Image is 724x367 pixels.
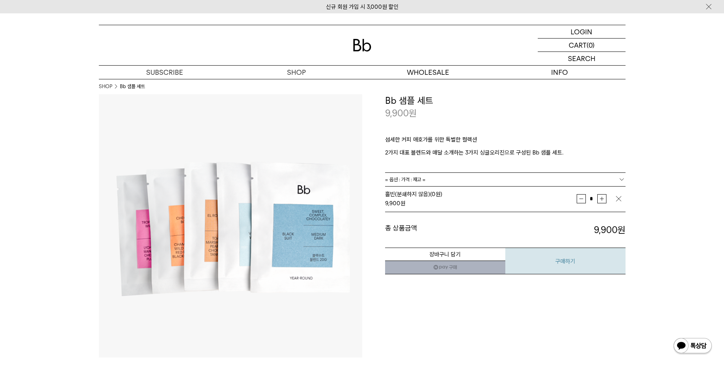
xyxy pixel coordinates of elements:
button: 감소 [577,194,586,203]
span: = 옵션 : 가격 : 재고 = [385,173,426,186]
a: SHOP [99,83,112,90]
span: 원 [409,108,417,119]
b: 원 [618,224,626,235]
a: SUBSCRIBE [99,66,231,79]
a: LOGIN [538,25,626,39]
button: 장바구니 담기 [385,248,505,261]
div: 원 [385,199,577,208]
li: Bb 샘플 세트 [120,83,145,90]
p: (0) [587,39,595,52]
img: Bb 샘플 세트 [99,94,362,357]
p: INFO [494,66,626,79]
a: 신규 회원 가입 시 3,000원 할인 [326,3,398,10]
strong: 9,900 [385,200,400,207]
button: 증가 [597,194,606,203]
dt: 총 상품금액 [385,224,505,237]
strong: 9,900 [594,224,626,235]
img: 삭제 [615,195,622,203]
p: WHOLESALE [362,66,494,79]
p: SEARCH [568,52,595,65]
a: SHOP [231,66,362,79]
p: 9,900 [385,107,417,120]
p: LOGIN [571,25,592,38]
img: 로고 [353,39,371,52]
p: 섬세한 커피 애호가를 위한 특별한 컬렉션 [385,135,626,148]
p: CART [569,39,587,52]
button: 구매하기 [505,248,626,274]
img: 카카오톡 채널 1:1 채팅 버튼 [673,337,713,356]
span: 홀빈(분쇄하지 않음) (0원) [385,191,442,198]
h3: Bb 샘플 세트 [385,94,626,107]
a: 새창 [385,261,505,274]
a: CART (0) [538,39,626,52]
p: 2가지 대표 블렌드와 매달 소개하는 3가지 싱글오리진으로 구성된 Bb 샘플 세트. [385,148,626,157]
